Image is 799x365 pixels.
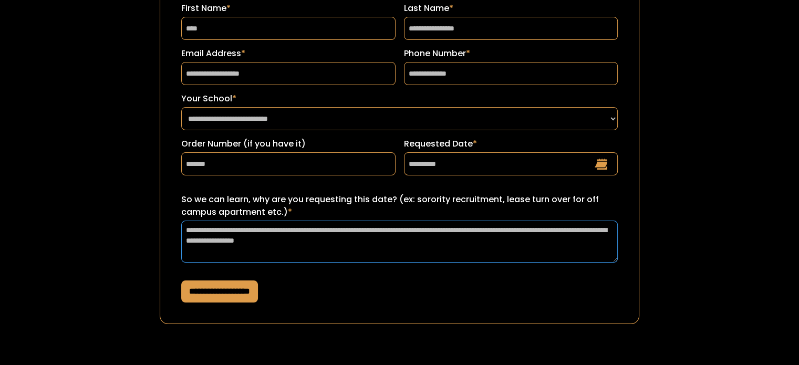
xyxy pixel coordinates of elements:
label: First Name [181,2,395,15]
label: So we can learn, why are you requesting this date? (ex: sorority recruitment, lease turn over for... [181,193,618,218]
label: Email Address [181,47,395,60]
label: Phone Number [404,47,618,60]
label: Last Name [404,2,618,15]
label: Your School [181,92,618,105]
label: Requested Date [404,138,618,150]
label: Order Number (if you have it) [181,138,395,150]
